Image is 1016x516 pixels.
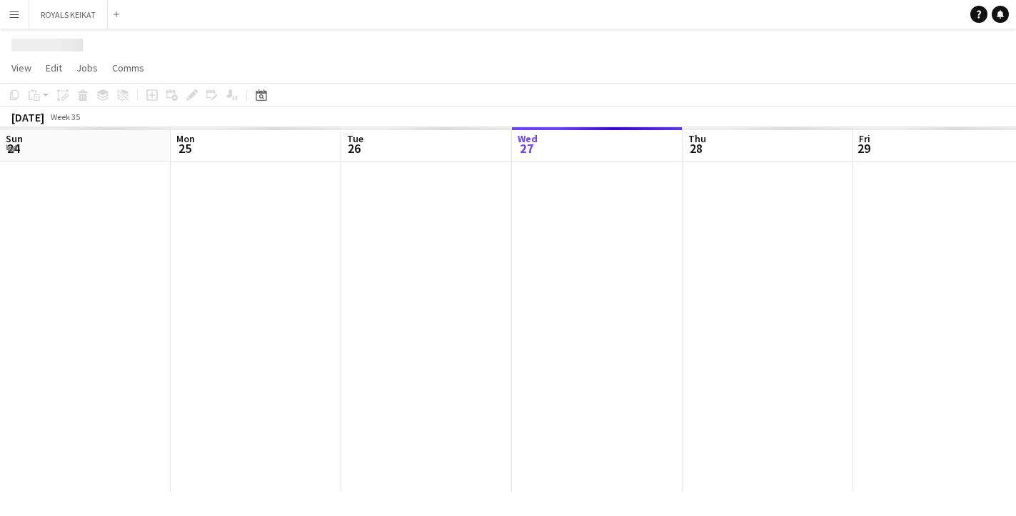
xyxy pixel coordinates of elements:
a: View [6,59,37,77]
span: Sun [6,132,23,145]
span: 28 [686,140,706,157]
span: View [11,61,31,74]
div: [DATE] [11,110,44,124]
span: Week 35 [47,111,83,122]
span: Tue [347,132,363,145]
span: 27 [515,140,538,157]
span: Fri [859,132,870,145]
span: 29 [857,140,870,157]
span: Wed [518,132,538,145]
a: Comms [106,59,150,77]
span: 25 [174,140,195,157]
span: Mon [176,132,195,145]
a: Jobs [71,59,104,77]
span: 26 [345,140,363,157]
button: ROYALS KEIKAT [29,1,108,29]
span: Edit [46,61,62,74]
span: Jobs [76,61,98,74]
span: Thu [688,132,706,145]
span: 24 [4,140,23,157]
span: Comms [112,61,144,74]
a: Edit [40,59,68,77]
